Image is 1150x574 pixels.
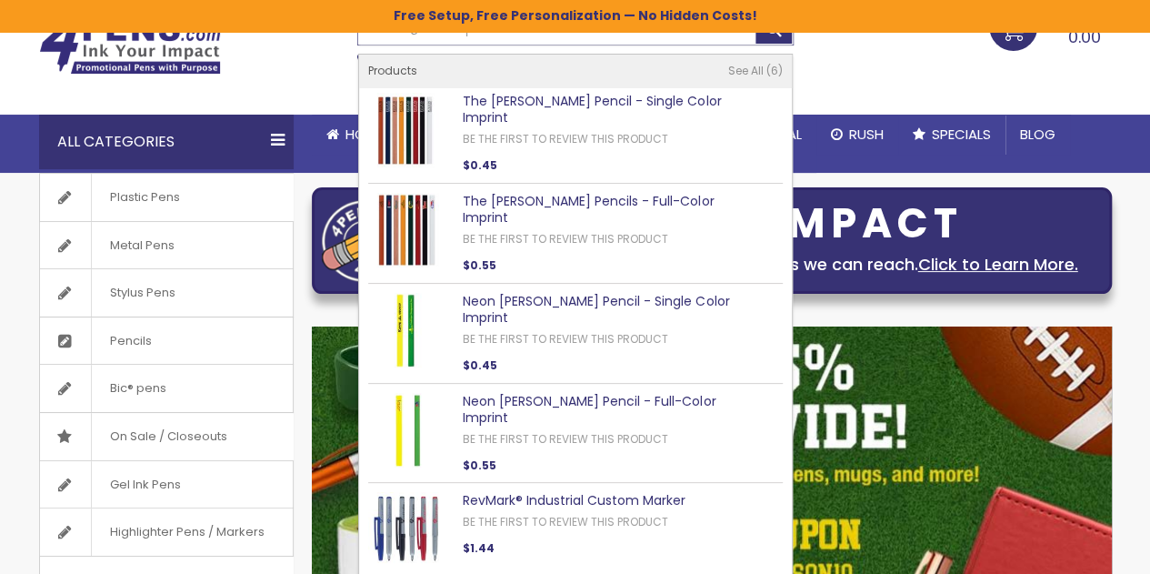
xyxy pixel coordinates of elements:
[463,92,721,127] a: The [PERSON_NAME] Pencil - Single Color Imprint
[91,461,199,509] span: Gel Ink Pens
[463,357,497,373] span: $0.45
[463,540,495,556] span: $1.44
[40,174,293,221] a: Plastic Pens
[91,365,185,412] span: Bic® pens
[728,63,764,78] span: See All
[91,269,194,317] span: Stylus Pens
[898,115,1005,155] a: Specials
[1068,25,1101,48] span: 0.00
[345,125,383,144] span: Home
[463,431,668,447] a: Be the first to review this product
[368,63,417,78] span: Products
[728,64,783,78] a: See All 6
[368,293,443,368] img: Neon Carpenter Pencil - Single Color Imprint
[39,115,294,169] div: All Categories
[766,63,783,78] span: 6
[463,257,496,273] span: $0.55
[368,93,443,167] img: The Carpenter Pencil - Single Color Imprint
[91,509,283,556] span: Highlighter Pens / Markers
[463,157,497,173] span: $0.45
[40,317,293,365] a: Pencils
[91,174,198,221] span: Plastic Pens
[368,492,443,567] img: RevMark® Industrial Custom Marker
[40,509,293,556] a: Highlighter Pens / Markers
[463,514,668,529] a: Be the first to review this product
[1020,125,1055,144] span: Blog
[641,45,794,82] div: Free shipping on pen orders over $199
[463,292,729,327] a: Neon [PERSON_NAME] Pencil - Single Color Imprint
[322,199,413,282] img: four_pen_logo.png
[463,331,668,347] a: Be the first to review this product
[39,16,221,75] img: 4Pens Custom Pens and Promotional Products
[91,317,170,365] span: Pencils
[91,413,245,460] span: On Sale / Closeouts
[463,458,496,473] span: $0.55
[40,222,293,269] a: Metal Pens
[40,461,293,509] a: Gel Ink Pens
[816,115,898,155] a: Rush
[932,125,991,144] span: Specials
[40,365,293,412] a: Bic® pens
[463,491,685,509] a: RevMark® Industrial Custom Marker
[463,392,715,428] a: Neon [PERSON_NAME] Pencil - Full-Color Imprint
[1005,115,1070,155] a: Blog
[849,125,884,144] span: Rush
[368,193,443,267] img: The Carpenter Pencils - Full-Color Imprint
[918,253,1078,276] a: Click to Learn More.
[463,131,668,146] a: Be the first to review this product
[312,115,397,155] a: Home
[463,192,714,227] a: The [PERSON_NAME] Pencils - Full-Color Imprint
[40,269,293,317] a: Stylus Pens
[40,413,293,460] a: On Sale / Closeouts
[463,231,668,247] a: Be the first to review this product
[91,222,193,269] span: Metal Pens
[368,393,443,468] img: Neon Carpenter Pencil - Full-Color Imprint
